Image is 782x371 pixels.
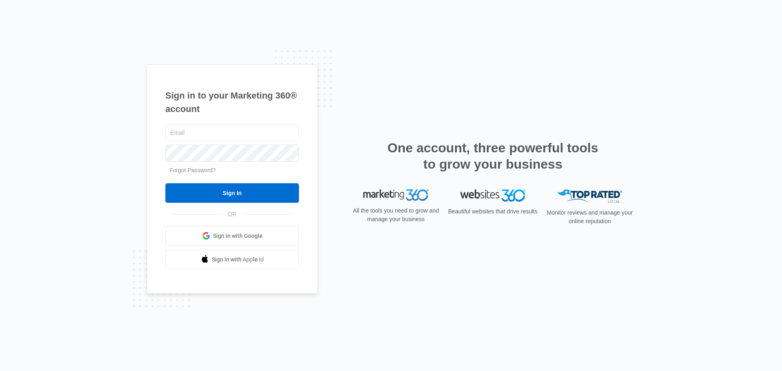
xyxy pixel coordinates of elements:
[385,140,601,172] h2: One account, three powerful tools to grow your business
[557,189,622,203] img: Top Rated Local
[363,189,428,201] img: Marketing 360
[447,207,538,216] p: Beautiful websites that drive results
[165,226,299,246] a: Sign in with Google
[212,255,264,264] span: Sign in with Apple Id
[460,189,525,201] img: Websites 360
[165,250,299,269] a: Sign in with Apple Id
[165,124,299,141] input: Email
[222,210,242,219] span: OR
[213,232,263,240] span: Sign in with Google
[544,209,635,226] p: Monitor reviews and manage your online reputation
[350,206,442,224] p: All the tools you need to grow and manage your business
[165,183,299,203] input: Sign In
[169,167,216,173] a: Forgot Password?
[165,89,299,116] h1: Sign in to your Marketing 360® account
